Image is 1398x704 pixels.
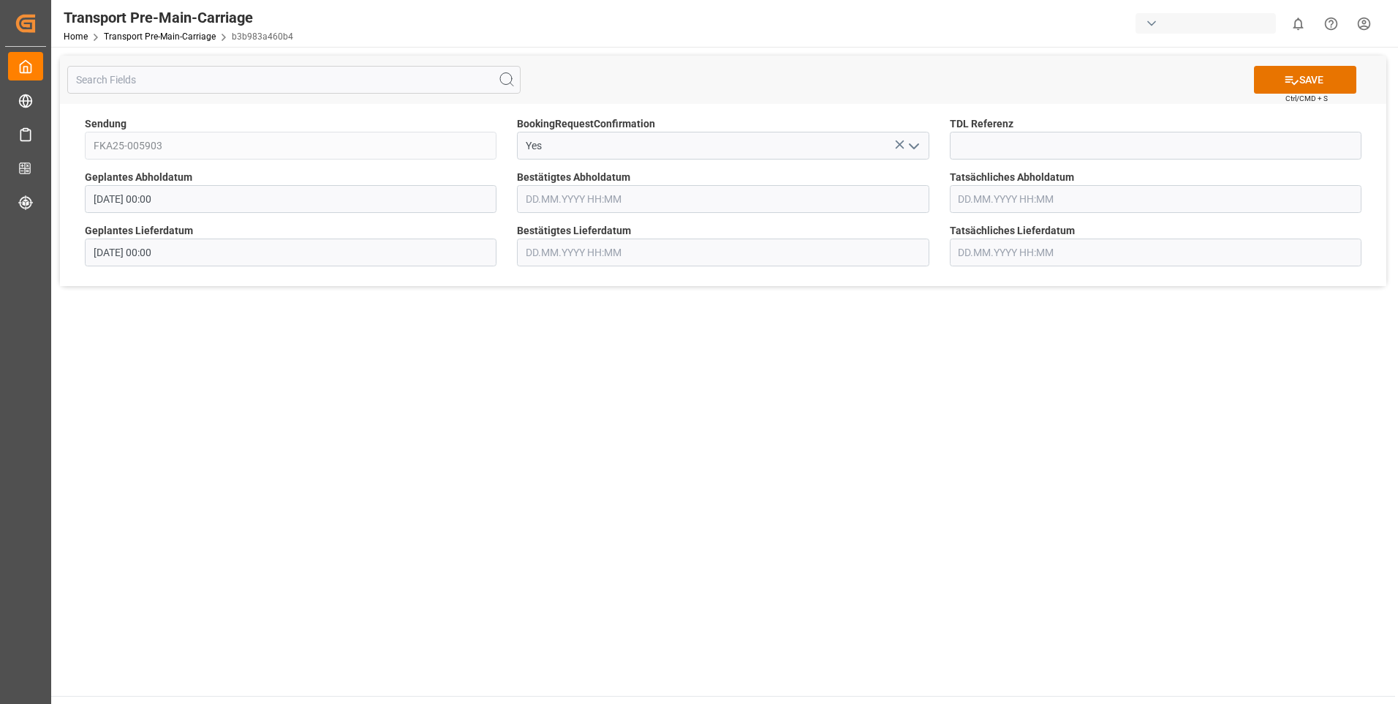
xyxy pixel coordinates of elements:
input: DD.MM.YYYY HH:MM [950,185,1361,213]
span: TDL Referenz [950,116,1013,132]
span: Bestätigtes Abholdatum [517,170,630,185]
button: show 0 new notifications [1282,7,1315,40]
span: Geplantes Abholdatum [85,170,192,185]
button: Help Center [1315,7,1348,40]
span: Tatsächliches Abholdatum [950,170,1074,185]
span: Sendung [85,116,126,132]
input: DD.MM.YYYY HH:MM [85,239,496,266]
div: Transport Pre-Main-Carriage [64,7,293,29]
span: Bestätigtes Lieferdatum [517,223,631,239]
button: open menu [902,135,923,157]
input: Search Fields [67,66,521,94]
input: DD.MM.YYYY HH:MM [950,239,1361,266]
span: Geplantes Lieferdatum [85,223,193,239]
button: SAVE [1254,66,1356,94]
a: Home [64,31,88,42]
span: Ctrl/CMD + S [1285,93,1328,104]
span: BookingRequestConfirmation [517,116,655,132]
input: DD.MM.YYYY HH:MM [517,239,929,266]
a: Transport Pre-Main-Carriage [104,31,216,42]
input: DD.MM.YYYY HH:MM [517,185,929,213]
span: Tatsächliches Lieferdatum [950,223,1075,239]
input: DD.MM.YYYY HH:MM [85,185,496,213]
